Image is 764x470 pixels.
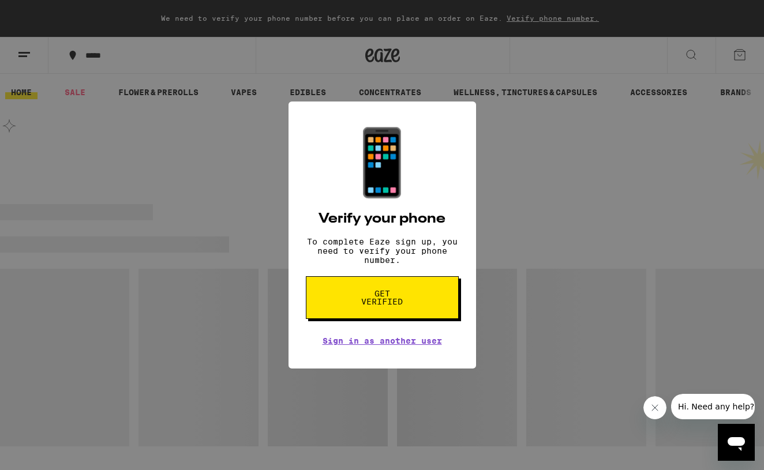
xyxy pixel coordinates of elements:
span: Get verified [353,289,412,306]
a: Sign in as another user [323,336,442,345]
iframe: Close message [643,396,666,419]
p: To complete Eaze sign up, you need to verify your phone number. [306,237,459,265]
iframe: Message from company [671,394,755,419]
iframe: Button to launch messaging window [718,424,755,461]
h2: Verify your phone [319,212,445,226]
div: 📱 [342,125,422,201]
button: Get verified [306,276,459,319]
